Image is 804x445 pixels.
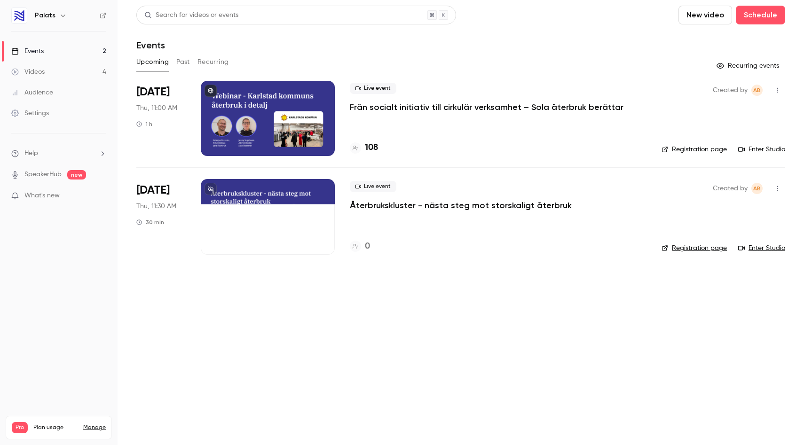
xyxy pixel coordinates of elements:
button: New video [678,6,732,24]
a: SpeakerHub [24,170,62,180]
span: Created by [713,85,748,96]
h4: 0 [365,240,370,253]
div: Events [11,47,44,56]
span: Thu, 11:00 AM [136,103,177,113]
button: Upcoming [136,55,169,70]
button: Recurring events [712,58,785,73]
span: Amelie Berggren [751,183,763,194]
span: new [67,170,86,180]
div: Settings [11,109,49,118]
button: Schedule [736,6,785,24]
a: Registration page [662,145,727,154]
span: Help [24,148,38,158]
span: Live event [350,181,396,192]
span: [DATE] [136,85,170,100]
span: Live event [350,83,396,94]
span: AB [753,183,761,194]
a: Enter Studio [738,243,785,253]
img: Palats [12,8,27,23]
div: 1 h [136,120,152,128]
span: Thu, 11:30 AM [136,202,176,211]
button: Past [176,55,190,70]
div: Oct 30 Thu, 11:30 AM (Europe/Stockholm) [136,179,186,254]
h4: 108 [365,141,378,154]
a: Manage [83,424,106,431]
span: What's new [24,191,60,201]
a: Registration page [662,243,727,253]
span: Amelie Berggren [751,85,763,96]
a: 0 [350,240,370,253]
li: help-dropdown-opener [11,148,106,158]
div: Videos [11,67,45,77]
a: Återbrukskluster - nästa steg mot storskaligt återbruk [350,200,572,211]
button: Recurring [197,55,229,70]
span: [DATE] [136,183,170,198]
iframe: Noticeable Trigger [95,192,106,200]
span: Plan usage [33,424,78,431]
h1: Events [136,39,165,51]
a: 108 [350,141,378,154]
span: Pro [12,422,28,433]
a: Enter Studio [738,145,785,154]
a: Från socialt initiativ till cirkulär verksamhet – Sola återbruk berättar [350,101,623,113]
div: Search for videos or events [144,10,238,20]
h6: Palats [35,11,55,20]
div: Audience [11,88,53,97]
span: AB [753,85,761,96]
span: Created by [713,183,748,194]
div: Oct 2 Thu, 11:00 AM (Europe/Stockholm) [136,81,186,156]
div: 30 min [136,219,164,226]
